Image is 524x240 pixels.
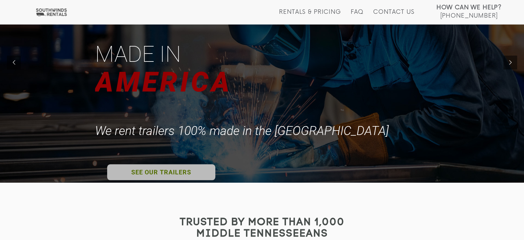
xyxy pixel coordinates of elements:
[95,123,392,138] div: We rent trailers 100% made in the [GEOGRAPHIC_DATA]
[95,40,184,69] div: Made in
[436,3,502,19] a: How Can We Help? [PHONE_NUMBER]
[373,9,414,24] a: Contact Us
[107,164,215,180] a: SEE OUR TRAILERS
[436,4,502,11] strong: How Can We Help?
[34,8,68,17] img: Southwinds Rentals Logo
[351,9,364,24] a: FAQ
[279,9,341,24] a: Rentals & Pricing
[440,12,498,19] span: [PHONE_NUMBER]
[95,63,236,101] div: AMERICA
